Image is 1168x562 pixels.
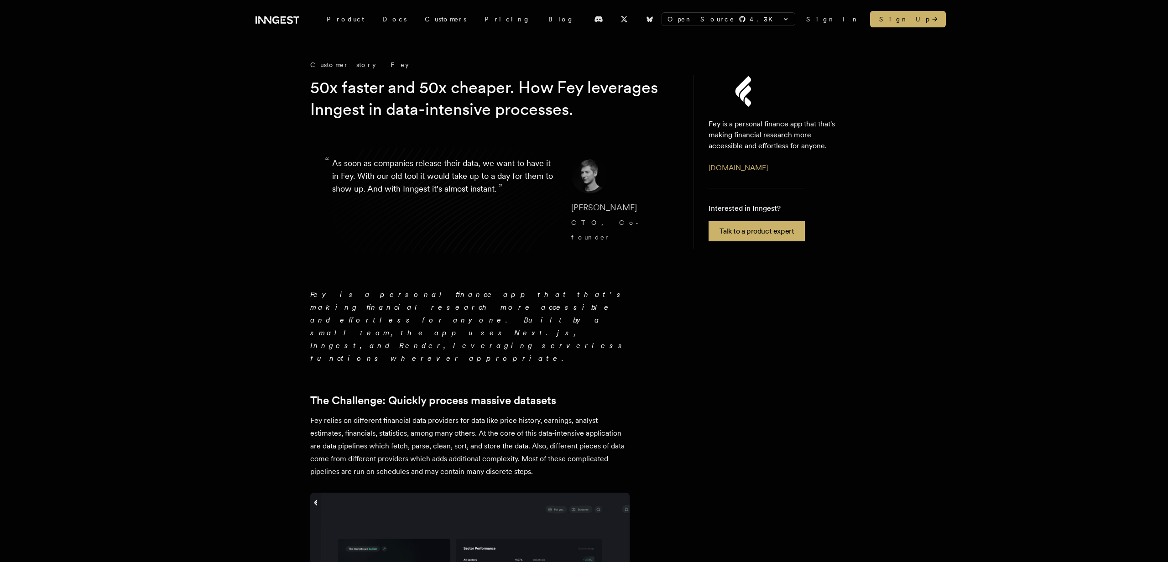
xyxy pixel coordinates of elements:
a: Docs [373,11,416,27]
a: [DOMAIN_NAME] [709,163,768,172]
span: “ [325,159,329,164]
h1: 50x faster and 50x cheaper. How Fey leverages Inngest in data-intensive processes. [310,77,661,120]
span: ” [498,181,503,194]
a: X [614,12,634,26]
span: CTO, Co-founder [571,219,642,241]
a: Talk to a product expert [709,221,805,241]
span: [PERSON_NAME] [571,203,637,212]
a: Blog [539,11,583,27]
a: Sign Up [870,11,946,27]
a: Bluesky [640,12,660,26]
div: Product [318,11,373,27]
a: Discord [589,12,609,26]
p: Fey relies on different financial data providers for data like price history, earnings, analyst e... [310,414,630,478]
span: 4.3 K [750,15,778,24]
span: Open Source [667,15,735,24]
img: Fey's logo [672,73,818,109]
img: Image of Dennis Brotzky [571,157,608,193]
a: Pricing [475,11,539,27]
a: The Challenge: Quickly process massive datasets [310,394,556,407]
a: Sign In [806,15,859,24]
a: Customers [416,11,475,27]
p: As soon as companies release their data, we want to have it in Fey. With our old tool it would ta... [332,157,557,245]
div: Customer story - Fey [310,60,675,69]
p: Fey is a personal finance app that that's making financial research more accessible and effortles... [709,119,843,151]
p: Interested in Inngest? [709,203,805,214]
em: Fey is a personal finance app that that's making financial research more accessible and effortles... [310,290,627,363]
